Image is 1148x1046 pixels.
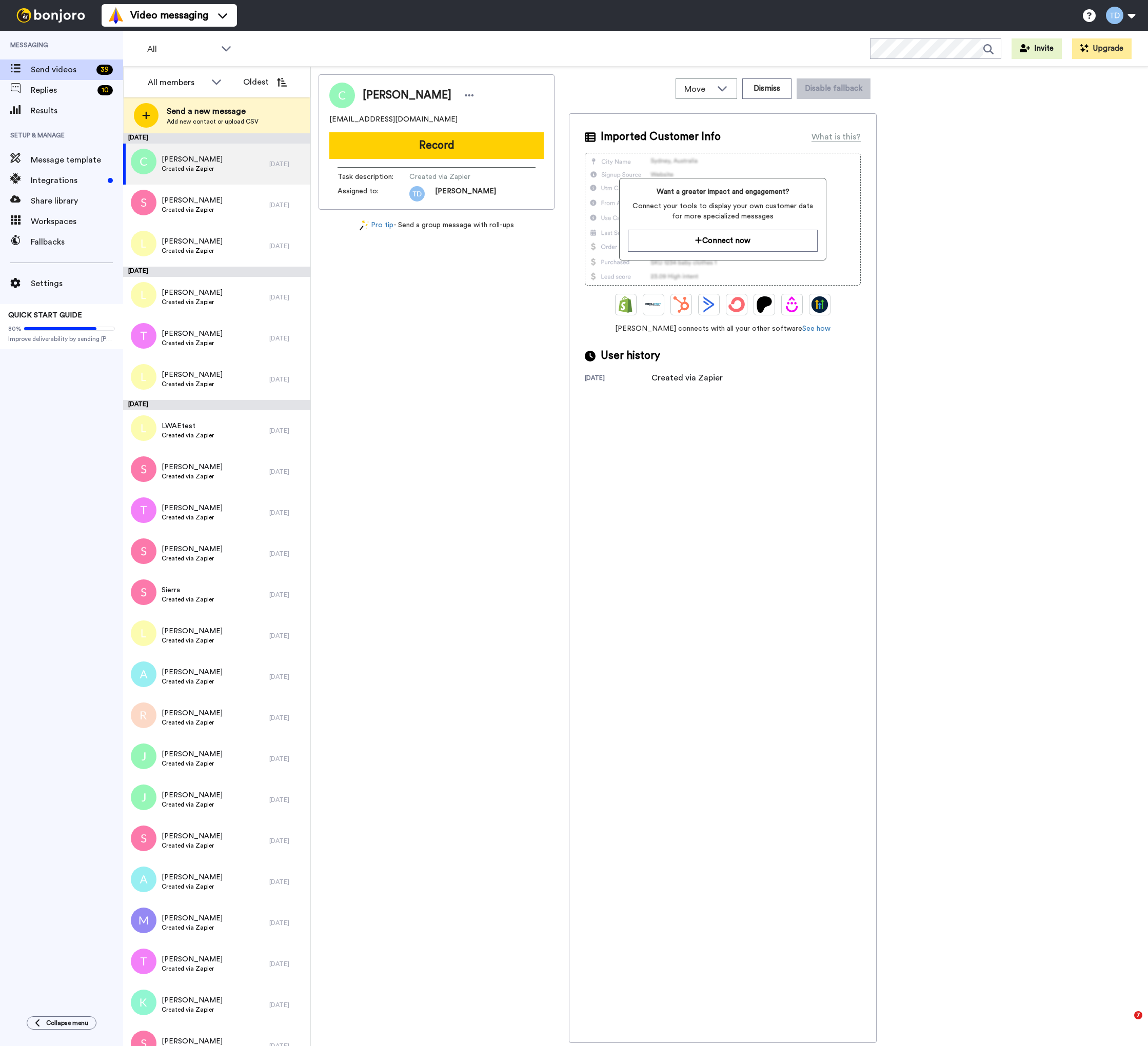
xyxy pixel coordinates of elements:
[31,105,123,117] span: Results
[162,431,214,439] span: Created via Zapier
[131,282,156,308] img: l.png
[409,186,425,202] img: td.png
[31,215,123,228] span: Workspaces
[123,400,310,410] div: [DATE]
[162,800,223,809] span: Created via Zapier
[645,296,662,313] img: Ontraport
[31,277,123,290] span: Settings
[162,462,223,472] span: [PERSON_NAME]
[162,195,223,206] span: [PERSON_NAME]
[46,1019,88,1027] span: Collapse menu
[97,85,113,95] div: 10
[162,882,223,891] span: Created via Zapier
[31,174,104,187] span: Integrations
[601,129,721,145] span: Imported Customer Info
[162,513,223,521] span: Created via Zapier
[162,964,223,973] span: Created via Zapier
[360,220,393,231] a: Pro tip
[628,230,817,252] a: Connect now
[131,497,156,523] img: t.png
[162,872,223,882] span: [PERSON_NAME]
[360,220,369,231] img: magic-wand.svg
[329,114,458,125] span: [EMAIL_ADDRESS][DOMAIN_NAME]
[269,755,305,763] div: [DATE]
[269,201,305,209] div: [DATE]
[269,334,305,343] div: [DATE]
[1134,1011,1142,1019] span: 7
[108,7,124,24] img: vm-color.svg
[269,468,305,476] div: [DATE]
[162,554,223,562] span: Created via Zapier
[147,43,216,55] span: All
[269,375,305,384] div: [DATE]
[269,796,305,804] div: [DATE]
[31,64,92,76] span: Send videos
[628,201,817,222] span: Connect your tools to display your own customer data for more specialized messages
[363,88,451,103] span: [PERSON_NAME]
[131,702,156,728] img: r.png
[162,585,214,595] span: Sierra
[162,503,223,513] span: [PERSON_NAME]
[628,187,817,197] span: Want a greater impact and engagement?
[1113,1011,1138,1036] iframe: Intercom live chat
[701,296,717,313] img: ActiveCampaign
[162,236,223,247] span: [PERSON_NAME]
[162,421,214,431] span: LWAEtest
[162,677,223,686] span: Created via Zapier
[131,784,156,810] img: j.png
[269,591,305,599] div: [DATE]
[131,456,156,482] img: s.png
[319,220,555,231] div: - Send a group message with roll-ups
[329,83,355,108] img: Image of Cathy
[131,867,156,892] img: a.png
[235,72,294,92] button: Oldest
[269,242,305,250] div: [DATE]
[131,415,156,441] img: l.png
[162,380,223,388] span: Created via Zapier
[162,831,223,841] span: [PERSON_NAME]
[269,427,305,435] div: [DATE]
[31,84,93,96] span: Replies
[756,296,773,313] img: Patreon
[811,296,828,313] img: GoHighLevel
[269,919,305,927] div: [DATE]
[131,231,156,256] img: l.png
[338,172,409,182] span: Task description :
[96,65,113,75] div: 39
[8,325,22,333] span: 80%
[618,296,634,313] img: Shopify
[742,78,791,99] button: Dismiss
[162,1005,223,1014] span: Created via Zapier
[167,105,259,117] span: Send a new message
[162,370,223,380] span: [PERSON_NAME]
[131,190,156,215] img: s.png
[162,329,223,339] span: [PERSON_NAME]
[31,154,123,166] span: Message template
[162,923,223,932] span: Created via Zapier
[162,913,223,923] span: [PERSON_NAME]
[131,620,156,646] img: l.png
[162,708,223,718] span: [PERSON_NAME]
[131,364,156,390] img: l.png
[1012,38,1062,59] button: Invite
[131,149,156,174] img: c.png
[269,960,305,968] div: [DATE]
[131,579,156,605] img: s.png
[269,160,305,168] div: [DATE]
[269,293,305,301] div: [DATE]
[123,133,310,144] div: [DATE]
[162,954,223,964] span: [PERSON_NAME]
[585,324,861,334] span: [PERSON_NAME] connects with all your other software
[162,636,223,645] span: Created via Zapier
[31,236,123,248] span: Fallbacks
[162,749,223,759] span: [PERSON_NAME]
[269,878,305,886] div: [DATE]
[338,186,409,202] span: Assigned to:
[12,8,89,23] img: bj-logo-header-white.svg
[131,908,156,933] img: m.png
[162,790,223,800] span: [PERSON_NAME]
[162,472,223,480] span: Created via Zapier
[31,195,123,207] span: Share library
[802,325,830,332] a: See how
